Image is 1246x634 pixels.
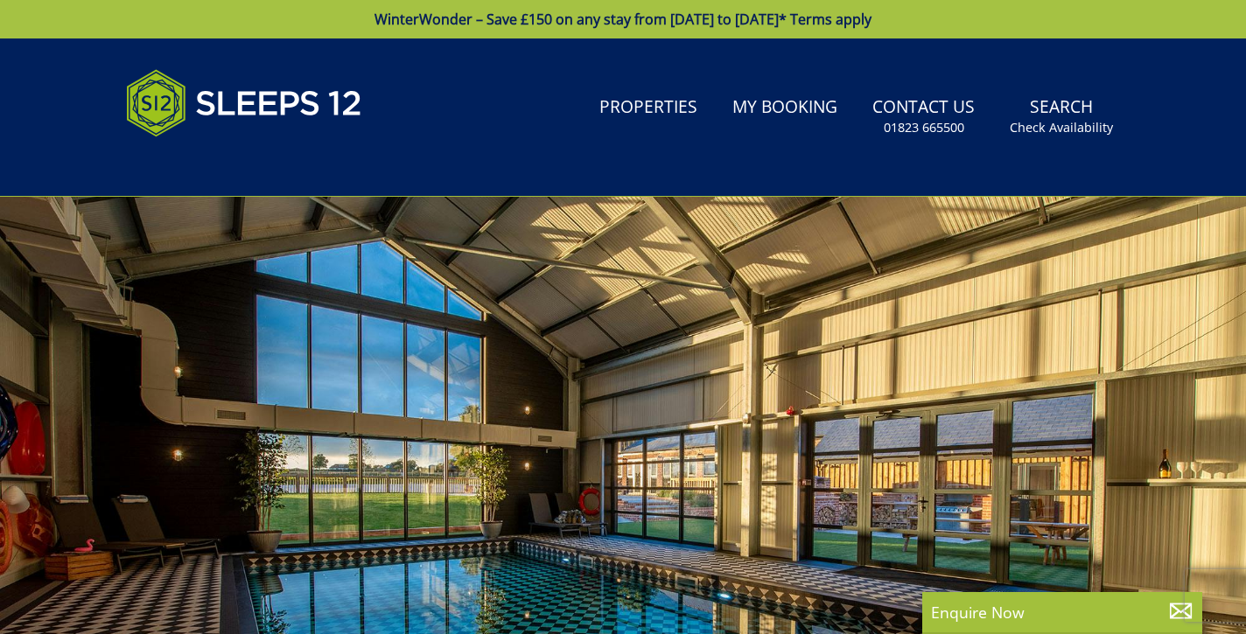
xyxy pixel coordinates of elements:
[865,88,982,145] a: Contact Us01823 665500
[1003,88,1120,145] a: SearchCheck Availability
[117,157,301,172] iframe: Customer reviews powered by Trustpilot
[725,88,844,128] a: My Booking
[1010,119,1113,136] small: Check Availability
[592,88,704,128] a: Properties
[884,119,964,136] small: 01823 665500
[931,601,1193,624] p: Enquire Now
[126,59,362,147] img: Sleeps 12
